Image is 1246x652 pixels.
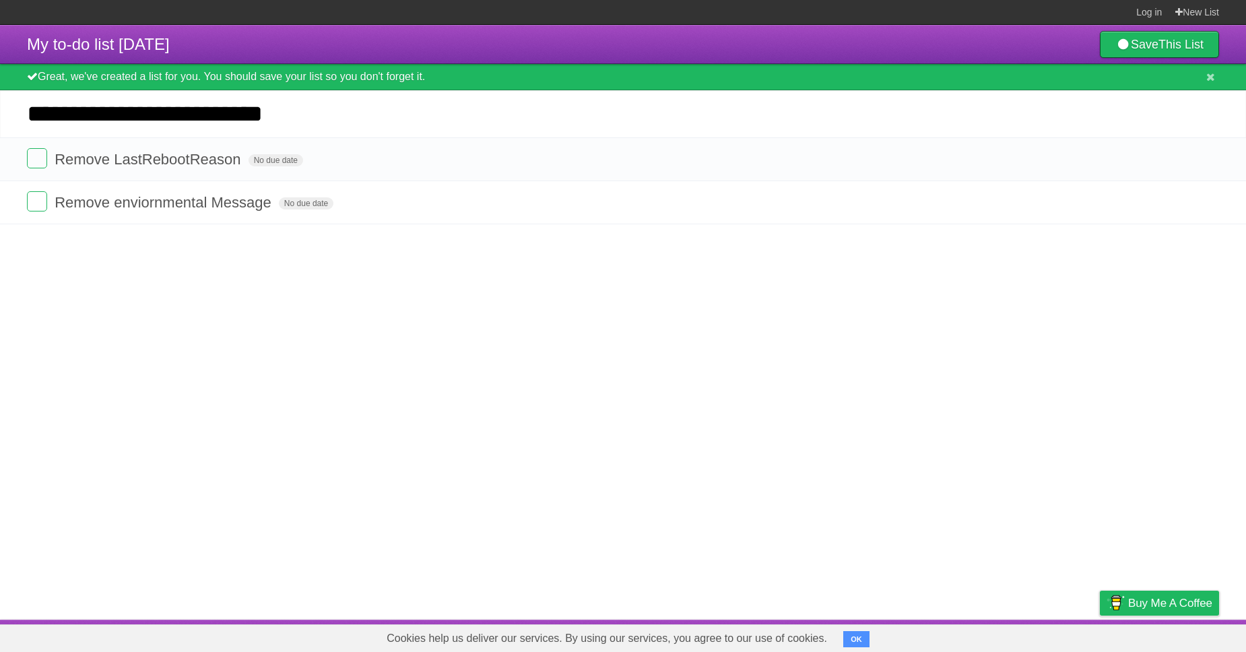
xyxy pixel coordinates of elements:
[1100,591,1219,616] a: Buy me a coffee
[27,35,170,53] span: My to-do list [DATE]
[1100,31,1219,58] a: SaveThis List
[1128,591,1212,615] span: Buy me a coffee
[1107,591,1125,614] img: Buy me a coffee
[921,623,949,649] a: About
[27,191,47,211] label: Done
[55,151,244,168] span: Remove LastRebootReason
[965,623,1020,649] a: Developers
[55,194,275,211] span: Remove enviornmental Message
[1158,38,1204,51] b: This List
[1134,623,1219,649] a: Suggest a feature
[249,154,303,166] span: No due date
[373,625,841,652] span: Cookies help us deliver our services. By using our services, you agree to our use of cookies.
[843,631,870,647] button: OK
[1037,623,1066,649] a: Terms
[1082,623,1117,649] a: Privacy
[279,197,333,209] span: No due date
[27,148,47,168] label: Done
